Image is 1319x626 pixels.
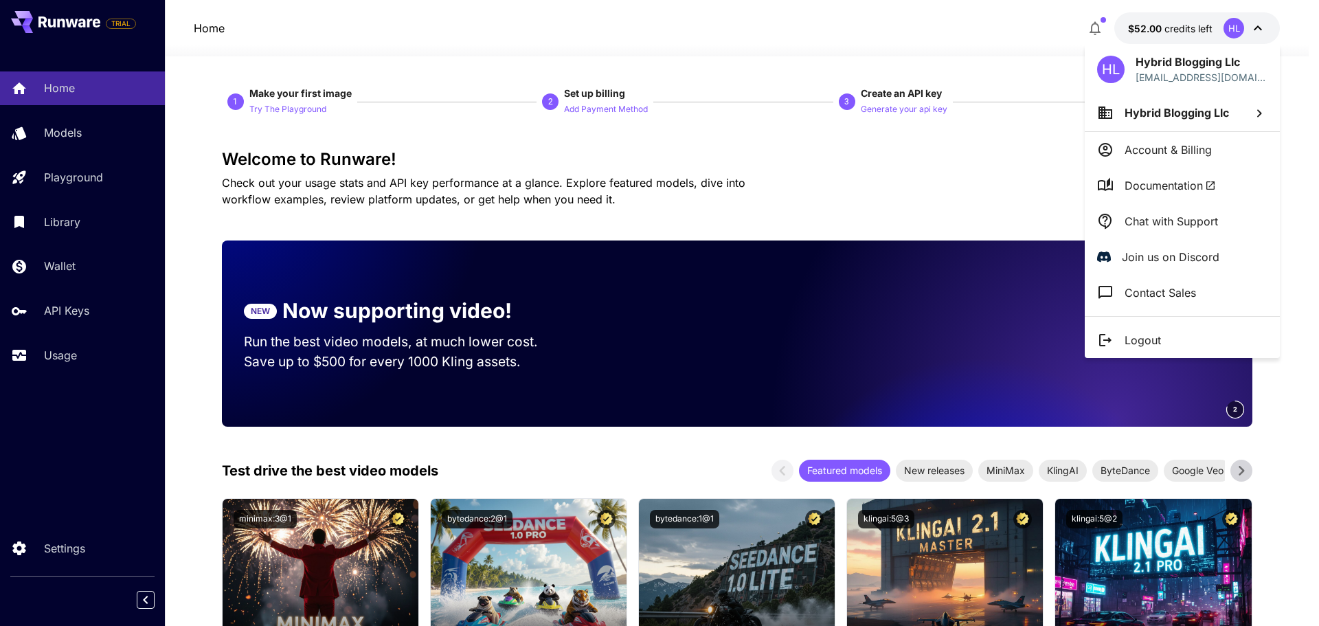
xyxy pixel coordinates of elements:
[1125,284,1196,301] p: Contact Sales
[1085,94,1280,131] button: Hybrid Blogging Llc
[1125,213,1218,230] p: Chat with Support
[1097,56,1125,83] div: HL
[1125,142,1212,158] p: Account & Billing
[1125,332,1161,348] p: Logout
[1122,249,1219,265] p: Join us on Discord
[1136,70,1267,85] p: [EMAIL_ADDRESS][DOMAIN_NAME]
[1136,54,1267,70] p: Hybrid Blogging Llc
[1125,106,1229,120] span: Hybrid Blogging Llc
[1125,177,1216,194] span: Documentation
[1136,70,1267,85] div: ceo@hybridblogging.com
